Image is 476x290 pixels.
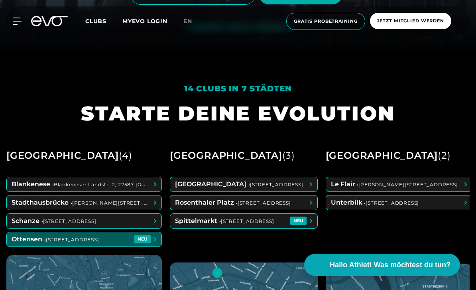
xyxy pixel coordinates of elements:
span: ( 4 ) [119,150,132,161]
span: Hallo Athlet! Was möchtest du tun? [330,260,450,270]
button: Hallo Athlet! Was möchtest du tun? [304,254,460,276]
a: Clubs [85,17,122,25]
span: en [183,18,192,25]
h1: STARTE DEINE EVOLUTION [81,101,395,126]
span: ( 2 ) [438,150,450,161]
a: Gratis Probetraining [284,13,368,30]
span: ( 3 ) [282,150,295,161]
em: 14 Clubs in 7 Städten [184,84,292,93]
div: [GEOGRAPHIC_DATA] [326,146,451,165]
span: Jetzt Mitglied werden [377,18,444,24]
a: Jetzt Mitglied werden [368,13,454,30]
a: MYEVO LOGIN [122,18,167,25]
div: [GEOGRAPHIC_DATA] [6,146,132,165]
span: Clubs [85,18,106,25]
div: [GEOGRAPHIC_DATA] [170,146,295,165]
a: en [183,17,202,26]
span: Gratis Probetraining [294,18,358,25]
